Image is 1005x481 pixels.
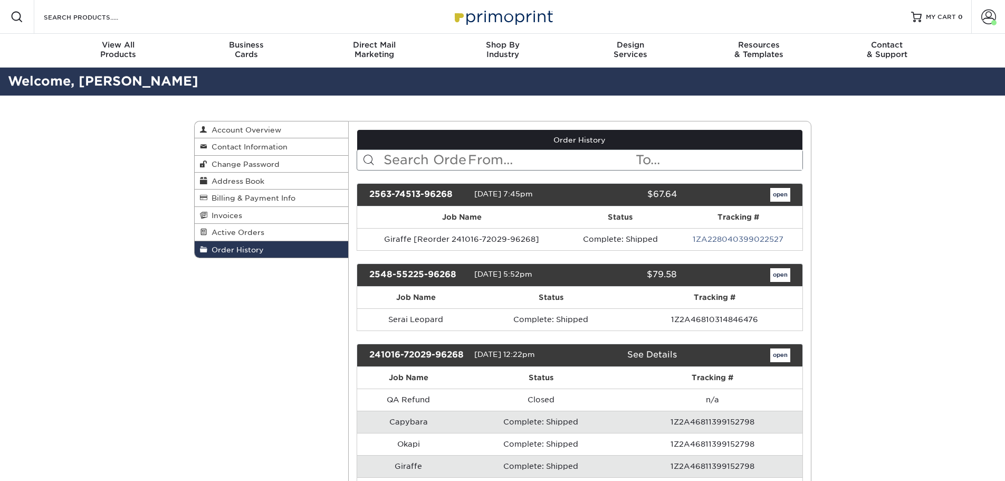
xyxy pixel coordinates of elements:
input: Search Orders... [382,150,467,170]
a: DesignServices [567,34,695,68]
span: Shop By [438,40,567,50]
th: Tracking # [627,287,802,308]
a: Contact Information [195,138,349,155]
a: open [770,268,790,282]
div: & Templates [695,40,823,59]
a: Shop ByIndustry [438,34,567,68]
div: Industry [438,40,567,59]
a: 1ZA228040399022527 [693,235,783,243]
input: From... [467,150,635,170]
td: Okapi [357,433,460,455]
td: 1Z2A46811399152798 [623,433,802,455]
div: 241016-72029-96268 [361,348,474,362]
th: Job Name [357,287,474,308]
img: Primoprint [450,5,556,28]
a: Contact& Support [823,34,951,68]
td: n/a [623,389,802,411]
span: Billing & Payment Info [207,194,295,202]
input: To... [635,150,802,170]
a: Invoices [195,207,349,224]
td: 1Z2A46811399152798 [623,411,802,433]
div: Marketing [310,40,438,59]
td: Complete: Shipped [566,228,674,250]
th: Status [474,287,627,308]
span: Direct Mail [310,40,438,50]
span: Resources [695,40,823,50]
th: Tracking # [674,206,802,228]
td: 1Z2A46810314846476 [627,308,802,331]
a: Order History [195,241,349,258]
a: open [770,348,790,362]
span: [DATE] 5:52pm [474,270,532,278]
a: Address Book [195,173,349,190]
th: Tracking # [623,367,802,389]
a: Account Overview [195,121,349,138]
td: Giraffe [Reorder 241016-72029-96268] [357,228,566,250]
span: Contact [823,40,951,50]
a: Billing & Payment Info [195,190,349,206]
span: Invoices [207,211,242,220]
span: [DATE] 12:22pm [474,350,535,359]
a: See Details [627,350,677,360]
div: 2548-55225-96268 [361,268,474,282]
input: SEARCH PRODUCTS..... [43,11,146,23]
td: Closed [460,389,622,411]
td: Giraffe [357,455,460,477]
td: Complete: Shipped [460,433,622,455]
span: [DATE] 7:45pm [474,190,533,198]
td: Capybara [357,411,460,433]
a: Change Password [195,156,349,173]
th: Status [460,367,622,389]
span: View All [54,40,183,50]
th: Job Name [357,367,460,389]
div: & Support [823,40,951,59]
span: Change Password [207,160,280,168]
td: 1Z2A46811399152798 [623,455,802,477]
td: Complete: Shipped [460,411,622,433]
span: Account Overview [207,126,281,134]
th: Status [566,206,674,228]
a: View AllProducts [54,34,183,68]
div: $79.58 [572,268,685,282]
a: Active Orders [195,224,349,241]
td: Serai Leopard [357,308,474,331]
span: 0 [958,13,963,21]
div: $67.64 [572,188,685,202]
td: QA Refund [357,389,460,411]
td: Complete: Shipped [474,308,627,331]
div: Cards [182,40,310,59]
a: Order History [357,130,802,150]
a: Resources& Templates [695,34,823,68]
div: 2563-74513-96268 [361,188,474,202]
a: Direct MailMarketing [310,34,438,68]
div: Products [54,40,183,59]
a: BusinessCards [182,34,310,68]
span: Address Book [207,177,264,185]
span: Order History [207,246,264,254]
span: Contact Information [207,143,288,151]
td: Complete: Shipped [460,455,622,477]
a: open [770,188,790,202]
span: Design [567,40,695,50]
div: Services [567,40,695,59]
span: MY CART [926,13,956,22]
span: Active Orders [207,228,264,237]
th: Job Name [357,206,566,228]
span: Business [182,40,310,50]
